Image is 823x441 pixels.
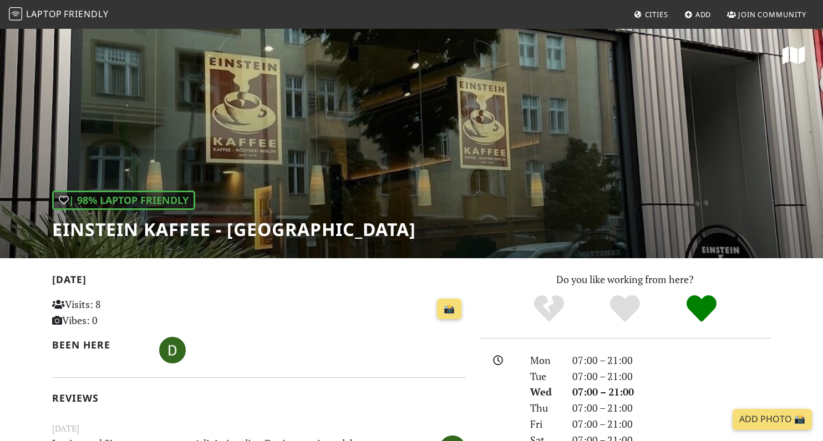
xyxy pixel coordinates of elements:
[645,9,668,19] span: Cities
[9,5,109,24] a: LaptopFriendly LaptopFriendly
[64,8,108,20] span: Friendly
[479,271,771,288] p: Do you like working from here?
[524,384,566,400] div: Wed
[45,422,473,435] small: [DATE]
[52,274,466,290] h2: [DATE]
[695,9,712,19] span: Add
[566,416,778,432] div: 07:00 – 21:00
[52,392,466,404] h2: Reviews
[52,339,146,351] h2: Been here
[733,409,812,430] a: Add Photo 📸
[723,4,811,24] a: Join Community
[566,352,778,368] div: 07:00 – 21:00
[159,342,186,356] span: Derjocker1245
[738,9,806,19] span: Join Community
[52,191,195,210] div: | 98% Laptop Friendly
[629,4,673,24] a: Cities
[9,7,22,20] img: LaptopFriendly
[566,384,778,400] div: 07:00 – 21:00
[524,368,566,384] div: Tue
[524,352,566,368] div: Mon
[511,294,587,324] div: No
[566,400,778,416] div: 07:00 – 21:00
[566,368,778,384] div: 07:00 – 21:00
[680,4,716,24] a: Add
[159,337,186,363] img: 6703-derjocker1245.jpg
[524,416,566,432] div: Fri
[587,294,663,324] div: Yes
[524,400,566,416] div: Thu
[52,219,416,240] h1: Einstein Kaffee - [GEOGRAPHIC_DATA]
[52,296,181,329] p: Visits: 8 Vibes: 0
[437,299,461,320] a: 📸
[663,294,740,324] div: Definitely!
[26,8,62,20] span: Laptop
